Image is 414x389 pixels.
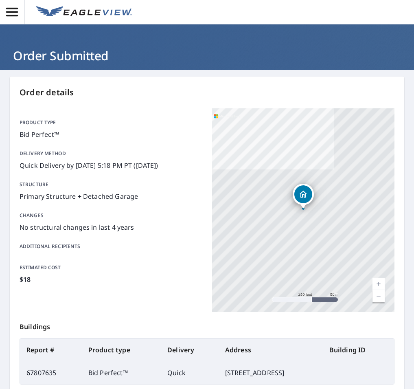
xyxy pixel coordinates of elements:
p: Additional recipients [20,243,202,250]
p: Delivery method [20,150,202,157]
a: EV Logo [31,1,137,23]
th: Report # [20,338,82,361]
h1: Order Submitted [10,47,404,64]
p: Bid Perfect™ [20,130,202,139]
p: Changes [20,212,202,219]
p: Quick Delivery by [DATE] 5:18 PM PT ([DATE]) [20,160,202,170]
img: EV Logo [36,6,132,18]
div: Dropped pin, building 1, Residential property, 2814 Flint St Bellingham, WA 98226 [293,184,314,209]
p: Structure [20,181,202,188]
th: Address [219,338,323,361]
a: Current Level 17, Zoom In [372,278,385,290]
th: Product type [82,338,161,361]
td: [STREET_ADDRESS] [219,361,323,384]
td: 67807635 [20,361,82,384]
p: Product type [20,119,202,126]
a: Current Level 17, Zoom Out [372,290,385,302]
p: $18 [20,275,202,284]
p: Order details [20,86,394,99]
td: Quick [161,361,219,384]
th: Delivery [161,338,219,361]
p: No structural changes in last 4 years [20,222,202,232]
p: Buildings [20,312,394,338]
td: Bid Perfect™ [82,361,161,384]
p: Estimated cost [20,264,202,271]
p: Primary Structure + Detached Garage [20,191,202,201]
th: Building ID [323,338,394,361]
